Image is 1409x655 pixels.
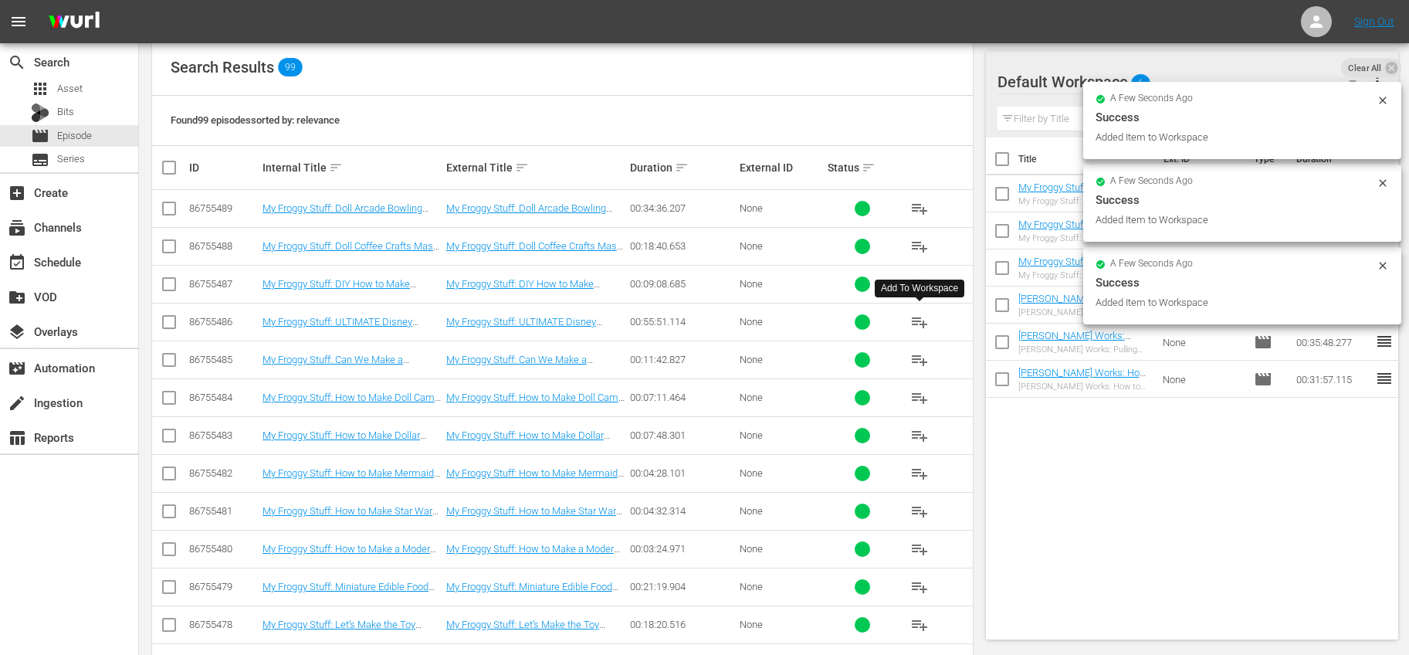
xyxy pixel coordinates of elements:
[446,581,618,604] a: My Froggy Stuff: Miniature Edible Food Crafts for Playtime
[901,531,938,568] button: playlist_add
[1110,93,1193,105] span: a few seconds ago
[446,619,610,653] a: My Froggy Stuff: Let’s Make the Toy Department of Target in a Hidden Doll Room
[262,619,426,653] a: My Froggy Stuff: Let’s Make the Toy Department of Target in a Hidden Doll Room
[910,540,929,558] span: playlist_add
[1018,137,1155,181] th: Title
[1018,256,1147,302] a: My Froggy Stuff: Doll Arcade Bowling Alley Mash Ups - Photo Booth - Claw Machine - Working Arcade...
[1290,361,1375,398] td: 00:31:57.115
[8,359,26,378] span: Automation
[910,351,929,369] span: playlist_add
[997,60,1372,104] div: Default Workspace
[189,202,258,214] div: 86755489
[446,158,625,177] div: External Title
[8,184,26,202] span: Create
[262,278,416,301] a: My Froggy Stuff: DIY How to Make [PERSON_NAME] Custom Doll
[828,158,896,177] div: Status
[910,578,929,596] span: playlist_add
[630,354,736,365] div: 00:11:42.827
[1290,324,1375,361] td: 00:35:48.277
[57,104,74,120] span: Bits
[1375,369,1394,388] span: reorder
[901,493,938,530] button: playlist_add
[262,543,436,578] a: My Froggy Stuff: How to Make a Modern Doll Bubble Chair with Recycled Christmas Ornament
[189,619,258,630] div: 86755478
[1354,15,1394,28] a: Sign Out
[901,417,938,454] button: playlist_add
[1018,196,1151,206] div: My Froggy Stuff: DIY How to Make [PERSON_NAME] Custom Doll
[189,581,258,592] div: 86755479
[1110,258,1193,270] span: a few seconds ago
[1018,307,1151,317] div: [PERSON_NAME] Works: Centering Clay and Starting Cups
[740,161,823,174] div: External ID
[630,392,736,403] div: 00:07:11.464
[446,278,600,301] a: My Froggy Stuff: DIY How to Make [PERSON_NAME] Custom Doll
[1157,361,1248,398] td: None
[901,304,938,341] button: playlist_add
[1096,108,1389,127] div: Success
[171,114,340,126] span: Found 99 episodes sorted by: relevance
[740,619,823,630] div: None
[31,104,49,122] div: Bits
[910,616,929,634] span: playlist_add
[630,505,736,517] div: 00:04:32.314
[901,190,938,227] button: playlist_add
[1018,270,1151,280] div: My Froggy Stuff: Doll Arcade Bowling Alley Mash Ups - Photo Booth - Claw Machine - Working Arcade...
[189,278,258,290] div: 86755487
[189,467,258,479] div: 86755482
[446,467,624,490] a: My Froggy Stuff: How to Make Mermaid Doll Room - Happy MerMay Doll!
[740,467,823,479] div: None
[901,266,938,303] button: playlist_add
[446,354,593,377] a: My Froggy Stuff: Can We Make a Mermaid Tail Out of Hot Glue?
[515,161,529,175] span: sort
[262,202,428,237] a: My Froggy Stuff: Doll Arcade Bowling Alley Mash Ups - Photo Booth - Claw Machine - Working Arcade...
[901,455,938,492] button: playlist_add
[1254,333,1272,351] span: Episode
[630,278,736,290] div: 00:09:08.685
[189,429,258,441] div: 86755483
[910,426,929,445] span: playlist_add
[910,237,929,256] span: playlist_add
[262,429,426,453] a: My Froggy Stuff: How to Make Dollar Store GIANT Winter Dollhouse
[881,282,958,295] div: Add To Workspace
[1157,324,1248,361] td: None
[740,392,823,403] div: None
[8,429,26,447] span: Reports
[1096,273,1389,292] div: Success
[740,429,823,441] div: None
[630,202,736,214] div: 00:34:36.207
[740,354,823,365] div: None
[1018,293,1136,327] a: [PERSON_NAME] Works: Centering Clay and Starting Cups
[630,467,736,479] div: 00:04:28.101
[8,53,26,72] span: Search
[1018,367,1147,390] a: [PERSON_NAME] Works: How to Make a Bowl
[740,543,823,555] div: None
[910,199,929,218] span: playlist_add
[901,606,938,643] button: playlist_add
[1375,332,1394,351] span: reorder
[740,505,823,517] div: None
[901,379,938,416] button: playlist_add
[189,354,258,365] div: 86755485
[262,316,418,351] a: My Froggy Stuff: ULTIMATE Disney Descendants Mash Ups - Dizzy and Uma Dollhouses and More
[189,543,258,555] div: 86755480
[8,253,26,272] span: Schedule
[1018,344,1151,355] div: [PERSON_NAME] Works: Pulling Handles Plus a Bonus
[31,151,49,169] span: Series
[740,240,823,252] div: None
[740,202,823,214] div: None
[8,323,26,341] span: Overlays
[1341,58,1389,78] span: Clear All
[31,127,49,145] span: Episode
[446,429,610,453] a: My Froggy Stuff: How to Make Dollar Store GIANT Winter Dollhouse
[446,316,602,351] a: My Froggy Stuff: ULTIMATE Disney Descendants Mash Ups - Dizzy and Uma Dollhouses and More
[446,392,625,426] a: My Froggy Stuff: How to Make Doll Camp Site Perfect for Portable Doll Photography
[262,467,440,490] a: My Froggy Stuff: How to Make Mermaid Doll Room - Happy MerMay Doll!
[189,316,258,327] div: 86755486
[8,219,26,237] span: Channels
[262,392,441,426] a: My Froggy Stuff: How to Make Doll Camp Site Perfect for Portable Doll Photography
[8,394,26,412] span: Ingestion
[910,313,929,331] span: playlist_add
[1018,382,1151,392] div: [PERSON_NAME] Works: How to Make a Bowl
[31,80,49,98] span: Asset
[262,354,409,377] a: My Froggy Stuff: Can We Make a Mermaid Tail Out of Hot Glue?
